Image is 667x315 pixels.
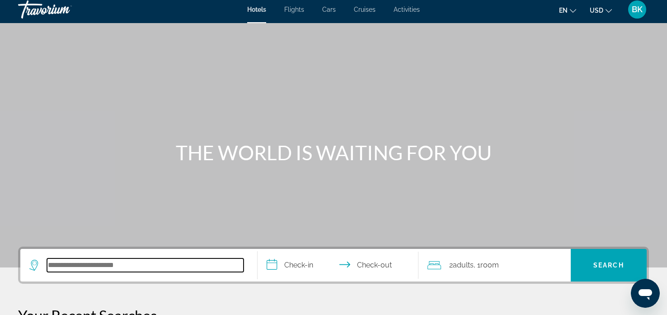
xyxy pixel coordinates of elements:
iframe: Button to launch messaging window [631,279,660,308]
button: Select check in and out date [258,249,419,282]
span: , 1 [474,259,499,272]
span: Room [480,261,499,269]
button: Change language [559,4,576,17]
span: USD [590,7,603,14]
a: Cars [322,6,336,13]
input: Search hotel destination [47,258,244,272]
a: Activities [394,6,420,13]
a: Hotels [247,6,266,13]
div: Search widget [20,249,647,282]
span: en [559,7,568,14]
button: Travelers: 2 adults, 0 children [418,249,571,282]
button: Change currency [590,4,612,17]
a: Flights [284,6,304,13]
button: Search [571,249,647,282]
span: Adults [453,261,474,269]
a: Cruises [354,6,376,13]
span: BK [632,5,643,14]
span: Search [593,262,624,269]
span: 2 [449,259,474,272]
h1: THE WORLD IS WAITING FOR YOU [164,141,503,164]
